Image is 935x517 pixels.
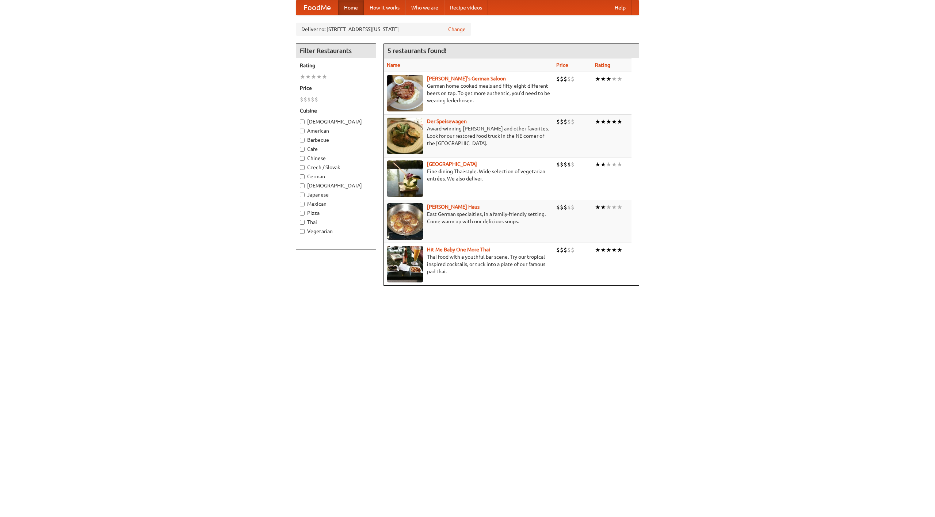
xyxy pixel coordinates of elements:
input: German [300,174,305,179]
li: ★ [611,75,617,83]
h4: Filter Restaurants [296,43,376,58]
img: kohlhaus.jpg [387,203,423,240]
img: speisewagen.jpg [387,118,423,154]
li: ★ [606,160,611,168]
li: ★ [595,75,600,83]
a: [GEOGRAPHIC_DATA] [427,161,477,167]
li: ★ [617,118,622,126]
li: ★ [316,73,322,81]
li: $ [556,203,560,211]
li: ★ [305,73,311,81]
input: Japanese [300,193,305,197]
label: Japanese [300,191,372,198]
p: Award-winning [PERSON_NAME] and other favorites. Look for our restored food truck in the NE corne... [387,125,550,147]
li: $ [300,95,304,103]
li: $ [560,160,564,168]
a: Price [556,62,568,68]
li: $ [556,160,560,168]
li: $ [556,246,560,254]
input: Barbecue [300,138,305,142]
h5: Cuisine [300,107,372,114]
li: ★ [617,203,622,211]
li: ★ [600,246,606,254]
li: $ [564,118,567,126]
li: $ [556,118,560,126]
input: Vegetarian [300,229,305,234]
li: $ [571,75,575,83]
a: Rating [595,62,610,68]
a: Home [338,0,364,15]
li: $ [567,75,571,83]
a: [PERSON_NAME] Haus [427,204,480,210]
li: ★ [600,118,606,126]
h5: Rating [300,62,372,69]
li: $ [560,246,564,254]
li: ★ [611,246,617,254]
label: German [300,173,372,180]
label: Pizza [300,209,372,217]
li: ★ [606,246,611,254]
li: $ [571,160,575,168]
input: Czech / Slovak [300,165,305,170]
input: Thai [300,220,305,225]
li: ★ [311,73,316,81]
label: Czech / Slovak [300,164,372,171]
p: Thai food with a youthful bar scene. Try our tropical inspired cocktails, or tuck into a plate of... [387,253,550,275]
ng-pluralize: 5 restaurants found! [388,47,447,54]
img: esthers.jpg [387,75,423,111]
a: How it works [364,0,405,15]
a: Recipe videos [444,0,488,15]
a: [PERSON_NAME]'s German Saloon [427,76,506,81]
li: ★ [600,203,606,211]
label: Barbecue [300,136,372,144]
li: $ [307,95,311,103]
li: $ [560,75,564,83]
a: Help [609,0,631,15]
li: $ [311,95,314,103]
label: Chinese [300,155,372,162]
li: $ [564,203,567,211]
li: $ [567,203,571,211]
li: $ [571,118,575,126]
label: American [300,127,372,134]
li: ★ [606,203,611,211]
li: $ [567,118,571,126]
li: ★ [300,73,305,81]
label: [DEMOGRAPHIC_DATA] [300,118,372,125]
a: Der Speisewagen [427,118,467,124]
a: Who we are [405,0,444,15]
label: Vegetarian [300,228,372,235]
li: ★ [595,118,600,126]
li: ★ [600,160,606,168]
label: Thai [300,218,372,226]
input: Mexican [300,202,305,206]
p: German home-cooked meals and fifty-eight different beers on tap. To get more authentic, you'd nee... [387,82,550,104]
li: $ [564,75,567,83]
li: ★ [595,203,600,211]
li: $ [304,95,307,103]
div: Deliver to: [STREET_ADDRESS][US_STATE] [296,23,471,36]
li: ★ [611,118,617,126]
p: East German specialties, in a family-friendly setting. Come warm up with our delicious soups. [387,210,550,225]
li: $ [571,203,575,211]
input: [DEMOGRAPHIC_DATA] [300,119,305,124]
a: FoodMe [296,0,338,15]
li: $ [560,118,564,126]
p: Fine dining Thai-style. Wide selection of vegetarian entrées. We also deliver. [387,168,550,182]
a: Name [387,62,400,68]
li: ★ [617,75,622,83]
li: ★ [600,75,606,83]
label: [DEMOGRAPHIC_DATA] [300,182,372,189]
li: ★ [611,203,617,211]
li: $ [314,95,318,103]
input: Cafe [300,147,305,152]
li: $ [567,246,571,254]
li: ★ [617,246,622,254]
li: ★ [322,73,327,81]
a: Hit Me Baby One More Thai [427,247,490,252]
li: $ [571,246,575,254]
